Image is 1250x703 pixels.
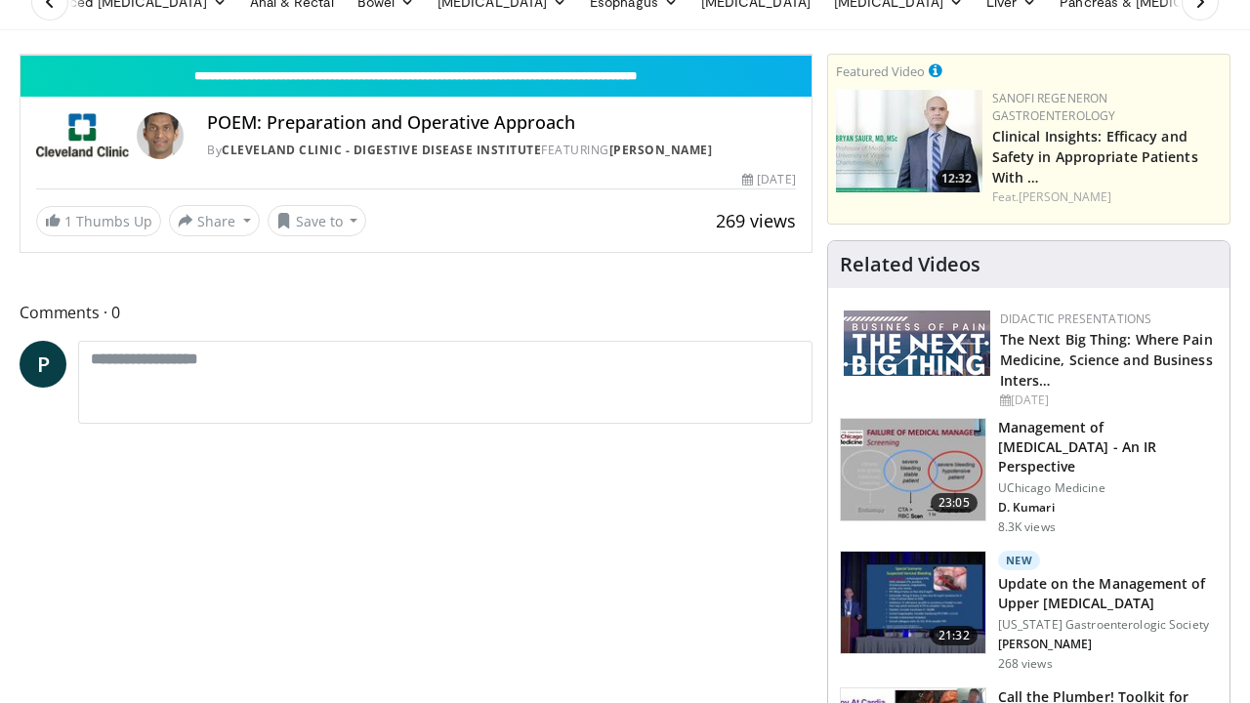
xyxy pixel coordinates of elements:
a: 23:05 Management of [MEDICAL_DATA] - An IR Perspective UChicago Medicine D. Kumari 8.3K views [840,418,1218,535]
div: By FEATURING [207,142,796,159]
img: 3890c88d-892c-42d2-832f-e7e97257bde5.150x105_q85_crop-smart_upscale.jpg [841,552,985,653]
a: Sanofi Regeneron Gastroenterology [992,90,1116,124]
a: 1 Thumbs Up [36,206,161,236]
small: Featured Video [836,62,925,80]
a: Clinical Insights: Efficacy and Safety in Appropriate Patients With … [992,127,1198,186]
p: [US_STATE] Gastroenterologic Society [998,617,1218,633]
p: New [998,551,1041,570]
span: 23:05 [931,493,978,513]
h4: Related Videos [840,253,980,276]
a: The Next Big Thing: Where Pain Medicine, Science and Business Inters… [1000,330,1213,390]
h3: Update on the Management of Upper [MEDICAL_DATA] [998,574,1218,613]
div: [DATE] [742,171,795,188]
a: 12:32 [836,90,982,192]
img: Avatar [137,112,184,159]
a: [PERSON_NAME] [1019,188,1111,205]
button: Save to [268,205,367,236]
div: Didactic Presentations [1000,310,1214,328]
span: 12:32 [936,170,978,187]
a: Cleveland Clinic - Digestive Disease Institute [222,142,541,158]
p: 268 views [998,656,1053,672]
span: Comments 0 [20,300,812,325]
span: 269 views [716,209,796,232]
p: D. Kumari [998,500,1218,516]
h4: POEM: Preparation and Operative Approach [207,112,796,134]
img: Cleveland Clinic - Digestive Disease Institute [36,112,129,159]
p: UChicago Medicine [998,480,1218,496]
a: P [20,341,66,388]
span: 1 [64,212,72,230]
div: [DATE] [1000,392,1214,409]
a: [PERSON_NAME] [609,142,713,158]
div: Feat. [992,188,1222,206]
a: 21:32 New Update on the Management of Upper [MEDICAL_DATA] [US_STATE] Gastroenterologic Society [... [840,551,1218,672]
span: 21:32 [931,626,978,645]
img: 44f54e11-6613-45d7-904c-e6fd40030585.png.150x105_q85_autocrop_double_scale_upscale_version-0.2.png [844,310,990,376]
p: [PERSON_NAME] [998,637,1218,652]
h3: Management of [MEDICAL_DATA] - An IR Perspective [998,418,1218,476]
img: bf9ce42c-6823-4735-9d6f-bc9dbebbcf2c.png.150x105_q85_crop-smart_upscale.jpg [836,90,982,192]
img: f07a691c-eec3-405b-bc7b-19fe7e1d3130.150x105_q85_crop-smart_upscale.jpg [841,419,985,520]
button: Share [169,205,260,236]
p: 8.3K views [998,519,1056,535]
video-js: Video Player [21,55,812,56]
